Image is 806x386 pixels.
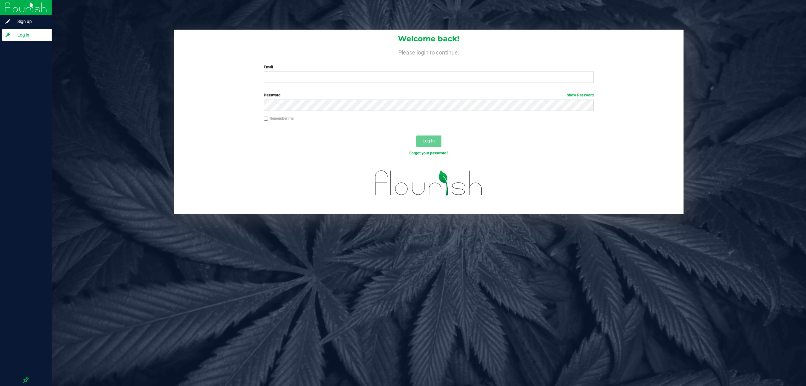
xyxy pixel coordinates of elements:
button: Log In [416,135,441,147]
img: flourish_logo.svg [365,163,492,204]
label: Pin the sidebar to full width on large screens [23,377,29,383]
span: Log In [423,138,435,143]
span: Password [264,93,281,97]
a: Show Password [567,93,594,97]
h1: Welcome back! [174,35,683,43]
label: Remember me [264,116,293,121]
inline-svg: Sign up [5,18,11,25]
a: Forgot your password? [409,151,448,155]
span: Log in [11,31,49,39]
inline-svg: Log in [5,32,11,38]
input: Remember me [264,117,268,121]
label: Email [264,64,594,70]
h4: Please login to continue. [174,48,683,55]
span: Sign up [11,18,49,25]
